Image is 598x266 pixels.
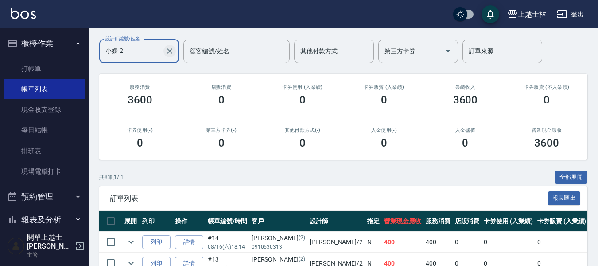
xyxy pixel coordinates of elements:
button: expand row [124,235,138,249]
div: 上越士林 [518,9,546,20]
a: 現金收支登錄 [4,99,85,120]
a: 打帳單 [4,59,85,79]
p: 共 8 筆, 1 / 1 [99,173,124,181]
h3: 0 [462,137,468,149]
a: 詳情 [175,235,203,249]
h5: 開單上越士[PERSON_NAME] [27,233,72,251]
div: [PERSON_NAME] [252,234,305,243]
a: 排班表 [4,141,85,161]
p: 主管 [27,251,72,259]
h3: 3600 [128,94,152,106]
a: 報表匯出 [548,194,581,202]
button: 預約管理 [4,185,85,208]
button: 報表匯出 [548,191,581,205]
a: 每日結帳 [4,120,85,140]
td: N [365,232,382,253]
button: Open [441,44,455,58]
h3: 0 [299,137,306,149]
h3: 0 [218,94,225,106]
td: 0 [535,232,589,253]
img: Logo [11,8,36,19]
th: 營業現金應收 [382,211,423,232]
td: 400 [423,232,453,253]
h2: 入金儲值 [435,127,496,133]
p: (2) [299,234,305,243]
h2: 業績收入 [435,84,496,90]
h3: 0 [218,137,225,149]
th: 卡券使用 (入業績) [482,211,535,232]
button: 登出 [553,6,587,23]
button: 列印 [142,235,171,249]
button: 報表及分析 [4,208,85,231]
td: 400 [382,232,423,253]
h3: 3600 [453,94,478,106]
h3: 0 [381,94,387,106]
h3: 0 [544,94,550,106]
td: [PERSON_NAME] /2 [307,232,365,253]
button: 全部展開 [555,171,588,184]
th: 展開 [122,211,140,232]
th: 列印 [140,211,173,232]
h3: 3600 [534,137,559,149]
a: 現場電腦打卡 [4,161,85,182]
td: #14 [206,232,249,253]
h2: 卡券販賣 (入業績) [354,84,414,90]
span: 訂單列表 [110,194,548,203]
td: 0 [482,232,535,253]
th: 店販消費 [453,211,482,232]
button: 上越士林 [504,5,550,24]
button: 櫃檯作業 [4,32,85,55]
th: 服務消費 [423,211,453,232]
h2: 卡券販賣 (不入業績) [516,84,577,90]
h2: 第三方卡券(-) [191,127,252,133]
th: 指定 [365,211,382,232]
th: 客戶 [249,211,307,232]
h3: 0 [381,137,387,149]
img: Person [7,237,25,255]
p: (2) [299,255,305,264]
th: 操作 [173,211,206,232]
a: 帳單列表 [4,79,85,99]
h3: 0 [299,94,306,106]
label: 設計師編號/姓名 [105,36,140,42]
h3: 0 [137,137,143,149]
th: 設計師 [307,211,365,232]
p: 08/16 (六) 18:14 [208,243,247,251]
h2: 卡券使用(-) [110,127,170,133]
th: 卡券販賣 (入業績) [535,211,589,232]
h2: 入金使用(-) [354,127,414,133]
div: [PERSON_NAME] [252,255,305,264]
td: 0 [453,232,482,253]
th: 帳單編號/時間 [206,211,249,232]
p: 0910530313 [252,243,305,251]
button: Clear [163,45,176,57]
button: save [482,5,499,23]
h2: 營業現金應收 [516,127,577,133]
h2: 店販消費 [191,84,252,90]
h3: 服務消費 [110,84,170,90]
h2: 卡券使用 (入業績) [272,84,333,90]
h2: 其他付款方式(-) [272,127,333,133]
